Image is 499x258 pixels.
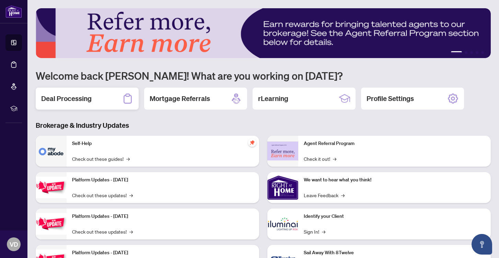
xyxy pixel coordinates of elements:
[470,51,473,54] button: 3
[322,228,325,235] span: →
[304,176,485,184] p: We want to hear what you think!
[258,94,288,103] h2: rLearning
[72,228,133,235] a: Check out these updates!→
[36,121,491,130] h3: Brokerage & Industry Updates
[72,155,130,162] a: Check out these guides!→
[72,249,254,257] p: Platform Updates - [DATE]
[304,228,325,235] a: Sign In!→
[36,177,67,198] img: Platform Updates - July 21, 2025
[472,234,492,255] button: Open asap
[304,249,485,257] p: Sail Away With 8Twelve
[248,138,256,147] span: pushpin
[304,155,336,162] a: Check it out!→
[150,94,210,103] h2: Mortgage Referrals
[126,155,130,162] span: →
[72,213,254,220] p: Platform Updates - [DATE]
[367,94,414,103] h2: Profile Settings
[481,51,484,54] button: 5
[72,176,254,184] p: Platform Updates - [DATE]
[341,191,345,199] span: →
[36,213,67,235] img: Platform Updates - July 8, 2025
[267,142,298,160] img: Agent Referral Program
[129,191,133,199] span: →
[36,69,491,82] h1: Welcome back [PERSON_NAME]! What are you working on [DATE]?
[476,51,478,54] button: 4
[5,5,22,18] img: logo
[304,191,345,199] a: Leave Feedback→
[267,209,298,239] img: Identify your Client
[333,155,336,162] span: →
[267,172,298,203] img: We want to hear what you think!
[304,213,485,220] p: Identify your Client
[41,94,92,103] h2: Deal Processing
[10,239,18,249] span: VD
[129,228,133,235] span: →
[72,191,133,199] a: Check out these updates!→
[304,140,485,147] p: Agent Referral Program
[72,140,254,147] p: Self-Help
[465,51,467,54] button: 2
[36,8,491,58] img: Slide 0
[36,136,67,167] img: Self-Help
[451,51,462,54] button: 1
